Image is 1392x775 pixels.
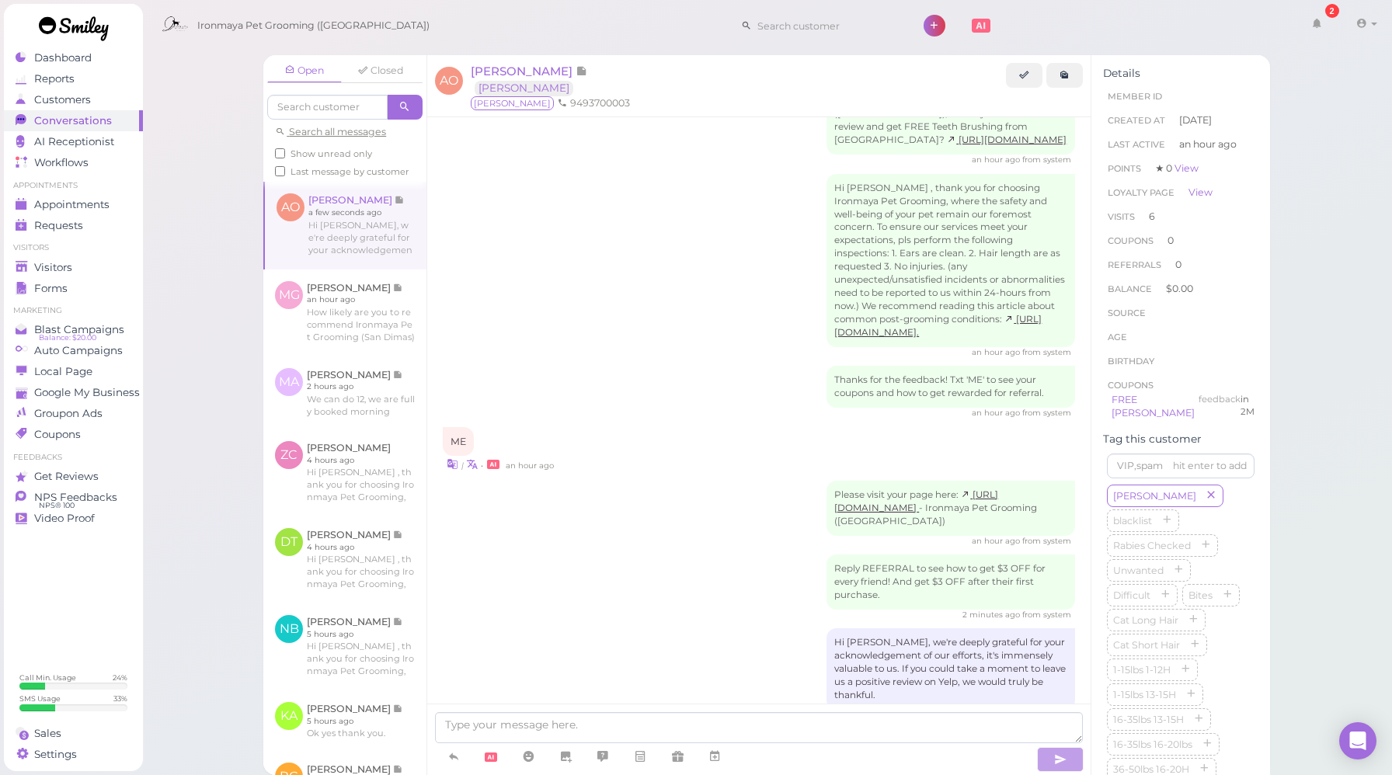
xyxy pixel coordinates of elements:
[1155,162,1199,174] span: ★ 0
[4,508,143,529] a: Video Proof
[972,155,1022,165] span: 09/26/2025 04:20pm
[1339,722,1376,759] div: Open Intercom Messenger
[826,366,1075,408] div: Thanks for the feedback! Txt 'ME' to see your coupons and how to get rewarded for referral.
[826,87,1075,155] div: Thank you for choosing Ironmaya Pet Grooming ([GEOGRAPHIC_DATA]), would you leave us a review and...
[1110,739,1195,750] span: 16-35lbs 16-20lbs
[834,489,998,513] a: [URL][DOMAIN_NAME]
[34,365,92,378] span: Local Page
[34,727,61,740] span: Sales
[435,67,463,95] span: AO
[34,51,92,64] span: Dashboard
[1199,393,1241,421] div: feedback
[113,693,127,704] div: 33 %
[4,47,143,68] a: Dashboard
[1022,155,1071,165] span: from system
[343,59,418,82] a: Closed
[1103,204,1258,229] li: 6
[4,744,143,765] a: Settings
[113,672,127,683] div: 24 %
[34,491,117,504] span: NPS Feedbacks
[826,174,1075,347] div: Hi [PERSON_NAME] , thank you for choosing Ironmaya Pet Grooming, where the safety and well-being ...
[972,536,1022,546] span: 09/26/2025 04:25pm
[1108,283,1154,294] span: Balance
[1110,540,1194,551] span: Rabies Checked
[34,114,112,127] span: Conversations
[1110,565,1167,576] span: Unwanted
[34,344,123,357] span: Auto Campaigns
[826,481,1075,536] div: Please visit your page here: - Ironmaya Pet Grooming ([GEOGRAPHIC_DATA])
[34,72,75,85] span: Reports
[1022,347,1071,357] span: from system
[1174,162,1199,174] a: View
[4,110,143,131] a: Conversations
[4,487,143,508] a: NPS Feedbacks NPS® 100
[4,319,143,340] a: Blast Campaigns Balance: $20.00
[4,68,143,89] a: Reports
[1241,393,1255,421] div: Expires at2025-11-25 11:59pm
[4,89,143,110] a: Customers
[4,194,143,215] a: Appointments
[34,428,81,441] span: Coupons
[4,361,143,382] a: Local Page
[1110,763,1192,775] span: 36-50lbs 16-20H
[1179,113,1212,127] span: [DATE]
[1108,235,1154,246] span: Coupons
[554,96,634,110] li: 9493700003
[461,460,464,471] i: |
[962,610,1022,620] span: 09/26/2025 05:20pm
[267,59,342,83] a: Open
[34,470,99,483] span: Get Reviews
[1108,332,1127,342] span: age
[19,672,76,683] div: Call Min. Usage
[1110,614,1181,626] span: Cat Long Hair
[291,148,372,159] span: Show unread only
[1112,394,1195,419] a: FREE [PERSON_NAME]
[826,554,1075,610] div: Reply REFERRAL to see how to get $3 OFF for every friend! And get $3 OFF after their first purchase.
[4,382,143,403] a: Google My Business
[972,408,1022,418] span: 09/26/2025 04:25pm
[34,219,83,232] span: Requests
[443,456,1075,472] div: •
[34,512,95,525] span: Video Proof
[4,215,143,236] a: Requests
[4,452,143,463] li: Feedbacks
[275,126,386,137] a: Search all messages
[471,96,554,110] span: [PERSON_NAME]
[4,152,143,173] a: Workflows
[4,278,143,299] a: Forms
[1022,408,1071,418] span: from system
[34,748,77,761] span: Settings
[4,403,143,424] a: Groupon Ads
[19,693,61,704] div: SMS Usage
[1103,433,1258,446] div: Tag this customer
[4,180,143,191] li: Appointments
[34,407,103,420] span: Groupon Ads
[1173,459,1247,473] div: hit enter to add
[1108,91,1162,102] span: Member ID
[34,282,68,295] span: Forms
[1179,137,1237,151] span: an hour ago
[475,81,573,96] a: [PERSON_NAME]
[275,148,285,158] input: Show unread only
[39,499,75,512] span: NPS® 100
[4,466,143,487] a: Get Reviews
[1110,515,1155,527] span: blacklist
[1107,454,1255,478] input: VIP,spam
[1110,589,1154,601] span: Difficult
[1188,186,1213,198] a: View
[39,332,96,344] span: Balance: $20.00
[1110,714,1187,725] span: 16-35lbs 13-15H
[291,166,409,177] span: Last message by customer
[1108,356,1154,367] span: Birthday
[4,305,143,316] li: Marketing
[1108,115,1165,126] span: Created At
[1108,139,1165,150] span: Last Active
[197,4,430,47] span: Ironmaya Pet Grooming ([GEOGRAPHIC_DATA])
[34,93,91,106] span: Customers
[267,95,388,120] input: Search customer
[34,135,114,148] span: AI Receptionist
[34,198,110,211] span: Appointments
[1108,187,1174,198] span: Loyalty page
[972,347,1022,357] span: 09/26/2025 04:24pm
[471,64,576,78] span: [PERSON_NAME]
